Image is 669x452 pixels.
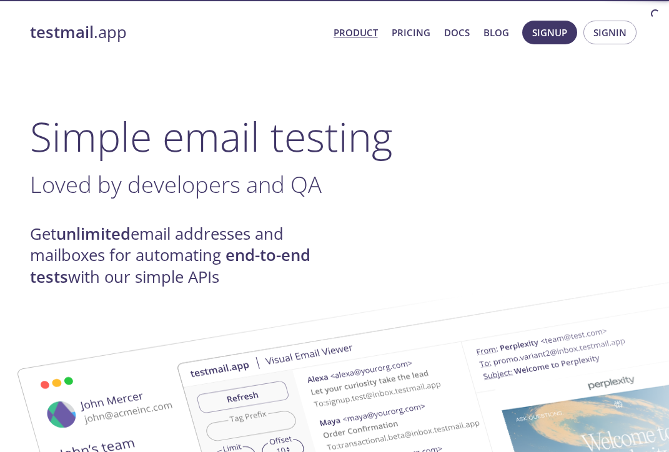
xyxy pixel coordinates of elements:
[30,21,94,43] strong: testmail
[30,169,322,200] span: Loved by developers and QA
[522,21,577,44] button: Signup
[593,24,627,41] span: Signin
[532,24,567,41] span: Signup
[56,223,131,245] strong: unlimited
[483,24,509,41] a: Blog
[583,21,637,44] button: Signin
[30,22,324,43] a: testmail.app
[444,24,470,41] a: Docs
[30,244,310,287] strong: end-to-end tests
[30,224,335,288] h4: Get email addresses and mailboxes for automating with our simple APIs
[392,24,430,41] a: Pricing
[334,24,378,41] a: Product
[30,112,640,160] h1: Simple email testing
